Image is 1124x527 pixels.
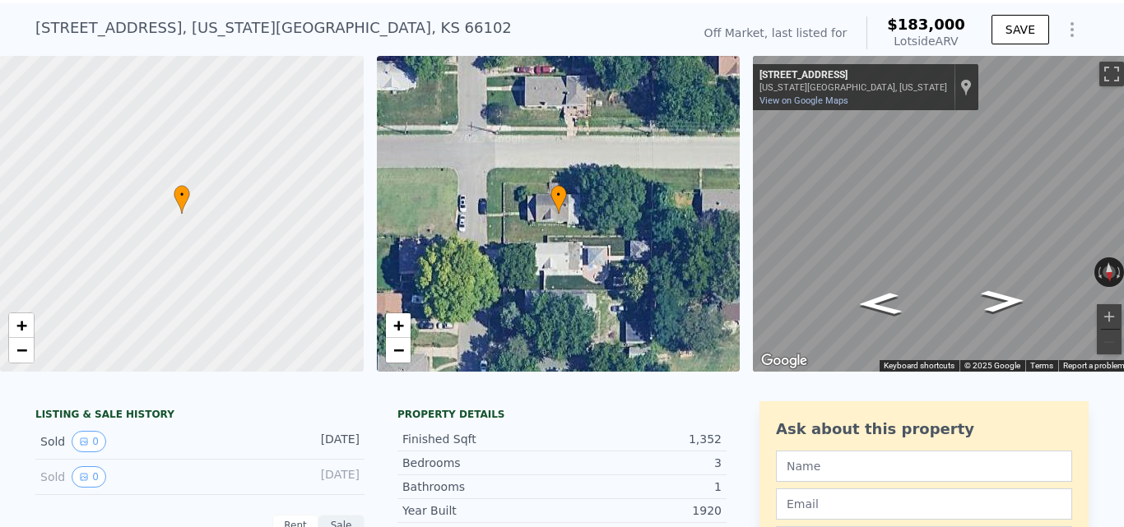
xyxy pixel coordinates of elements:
[16,340,27,360] span: −
[40,431,187,452] div: Sold
[562,502,722,519] div: 1920
[40,466,187,488] div: Sold
[1097,304,1122,329] button: Zoom in
[9,338,34,363] a: Zoom out
[16,315,27,335] span: +
[960,78,972,96] a: Show location on map
[72,431,106,452] button: View historical data
[759,82,947,93] div: [US_STATE][GEOGRAPHIC_DATA], [US_STATE]
[174,187,190,202] span: •
[386,313,411,338] a: Zoom in
[887,33,965,49] div: Lotside ARV
[964,361,1020,370] span: © 2025 Google
[1056,13,1089,46] button: Show Options
[392,315,403,335] span: +
[1099,62,1124,86] button: Toggle fullscreen view
[402,431,562,447] div: Finished Sqft
[550,187,567,202] span: •
[887,16,965,33] span: $183,000
[35,16,512,39] div: [STREET_ADDRESS] , [US_STATE][GEOGRAPHIC_DATA] , KS 66102
[1097,330,1122,354] button: Zoom out
[884,360,954,372] button: Keyboard shortcuts
[776,418,1072,441] div: Ask about this property
[550,185,567,214] div: •
[776,488,1072,520] input: Email
[562,455,722,471] div: 3
[776,451,1072,482] input: Name
[757,350,811,372] img: Google
[757,350,811,372] a: Open this area in Google Maps (opens a new window)
[704,25,848,41] div: Off Market, last listed for
[992,15,1049,44] button: SAVE
[759,95,848,106] a: View on Google Maps
[1094,257,1103,287] button: Rotate counterclockwise
[35,408,365,424] div: LISTING & SALE HISTORY
[562,431,722,447] div: 1,352
[402,478,562,495] div: Bathrooms
[286,431,360,452] div: [DATE]
[839,288,920,321] path: Go East, Riverview Ave
[759,69,947,82] div: [STREET_ADDRESS]
[1115,257,1124,287] button: Rotate clockwise
[386,338,411,363] a: Zoom out
[286,466,360,488] div: [DATE]
[963,284,1043,317] path: Go West, Riverview Ave
[174,185,190,214] div: •
[1102,257,1117,287] button: Reset the view
[562,478,722,495] div: 1
[402,455,562,471] div: Bedrooms
[72,466,106,488] button: View historical data
[9,313,34,338] a: Zoom in
[1030,361,1053,370] a: Terms (opens in new tab)
[392,340,403,360] span: −
[402,502,562,519] div: Year Built
[397,408,727,421] div: Property details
